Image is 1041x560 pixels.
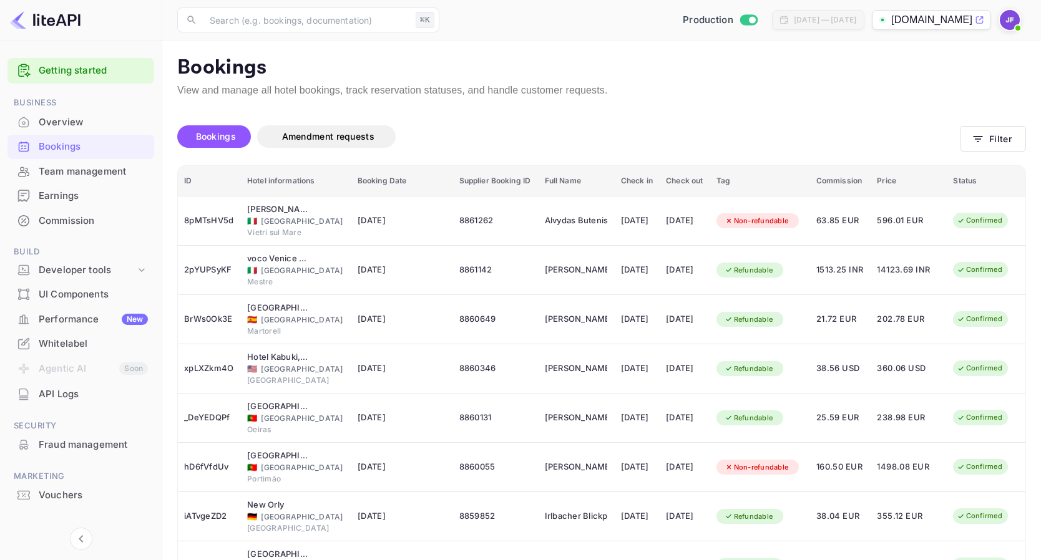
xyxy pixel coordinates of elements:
[794,14,856,26] div: [DATE] — [DATE]
[545,408,607,428] div: Hugo Azevedo
[877,362,939,375] span: 360.06 USD
[70,528,92,550] button: Collapse navigation
[247,217,257,225] span: Italy
[545,260,607,280] div: KAVITA Himatsingka
[877,263,939,277] span: 14123.69 INR
[621,211,653,231] div: [DATE]
[7,282,154,306] a: UI Components
[7,184,154,207] a: Earnings
[666,260,704,280] div: [DATE]
[358,362,445,375] span: [DATE]
[247,266,257,274] span: Italy
[247,414,257,422] span: Portugal
[247,253,310,265] div: voco Venice Mestre - The Quid, an IHG Hotel
[545,457,607,477] div: João Correia
[39,64,148,78] a: Getting started
[416,12,434,28] div: ⌘K
[39,140,148,154] div: Bookings
[247,523,345,534] div: [GEOGRAPHIC_DATA]
[247,316,257,324] span: Spain
[7,332,154,355] a: Whitelabel
[545,211,607,231] div: Alvydas Butenis
[545,309,607,329] div: Jennifer Fuchs
[7,483,154,506] a: Vouchers
[7,245,154,259] span: Build
[459,408,532,428] div: 8860131
[184,408,235,428] div: _DeYEDQPf
[459,260,532,280] div: 8861142
[351,166,453,196] th: Booking Date
[202,7,411,32] input: Search (e.g. bookings, documentation)
[247,314,345,326] div: [GEOGRAPHIC_DATA]
[1000,10,1020,30] img: Jenny Frimer
[621,408,653,428] div: [DATE]
[39,189,148,203] div: Earnings
[39,115,148,130] div: Overview
[177,125,960,148] div: account-settings tabs
[949,213,1010,228] div: Confirmed
[184,260,235,280] div: 2pYUPSyKF
[891,12,972,27] p: [DOMAIN_NAME]
[247,400,310,413] div: Lagoas Park Hotel
[184,309,235,329] div: BrWs0Ok3E
[877,460,939,474] span: 1498.08 EUR
[184,506,235,526] div: iATvgeZD2
[7,160,154,183] a: Team management
[453,166,539,196] th: Supplier Booking ID
[241,166,351,196] th: Hotel informations
[621,309,653,329] div: [DATE]
[7,382,154,407] div: API Logs
[39,287,148,302] div: UI Components
[710,166,810,196] th: Tag
[7,209,154,233] div: Commission
[122,314,148,325] div: New
[545,506,607,526] div: Irlbacher Blickpunkt Glas GmbH
[716,410,781,426] div: Refundable
[666,309,704,329] div: [DATE]
[358,312,445,326] span: [DATE]
[816,362,865,375] span: 38.56 USD
[716,460,797,475] div: Non-refundable
[877,509,939,523] span: 355.12 EUR
[7,135,154,159] div: Bookings
[459,506,532,526] div: 8859852
[716,213,797,229] div: Non-refundable
[716,263,781,278] div: Refundable
[282,131,374,142] span: Amendment requests
[716,361,781,377] div: Refundable
[7,209,154,232] a: Commission
[196,131,236,142] span: Bookings
[7,160,154,184] div: Team management
[877,411,939,425] span: 238.98 EUR
[7,96,154,110] span: Business
[7,433,154,457] div: Fraud management
[621,457,653,477] div: [DATE]
[666,457,704,477] div: [DATE]
[949,311,1010,327] div: Confirmed
[184,211,235,231] div: 8pMTsHV5d
[7,259,154,281] div: Developer tools
[39,488,148,503] div: Vouchers
[816,460,865,474] span: 160.50 EUR
[247,424,345,435] div: Oeiras
[7,135,154,158] a: Bookings
[7,470,154,483] span: Marketing
[184,359,235,379] div: xpLXZkm4O
[816,312,865,326] span: 21.72 EUR
[247,513,257,521] span: Germany
[247,203,310,216] div: Lloyd's Baia Hotel
[247,216,345,227] div: [GEOGRAPHIC_DATA]
[947,166,1025,196] th: Status
[949,459,1010,475] div: Confirmed
[7,419,154,433] span: Security
[816,411,865,425] span: 25.59 EUR
[358,214,445,228] span: [DATE]
[358,509,445,523] span: [DATE]
[949,360,1010,376] div: Confirmed
[816,263,865,277] span: 1513.25 INR
[621,260,653,280] div: [DATE]
[39,312,148,327] div: Performance
[7,307,154,332] div: PerformanceNew
[10,10,81,30] img: LiteAPI logo
[539,166,615,196] th: Full Name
